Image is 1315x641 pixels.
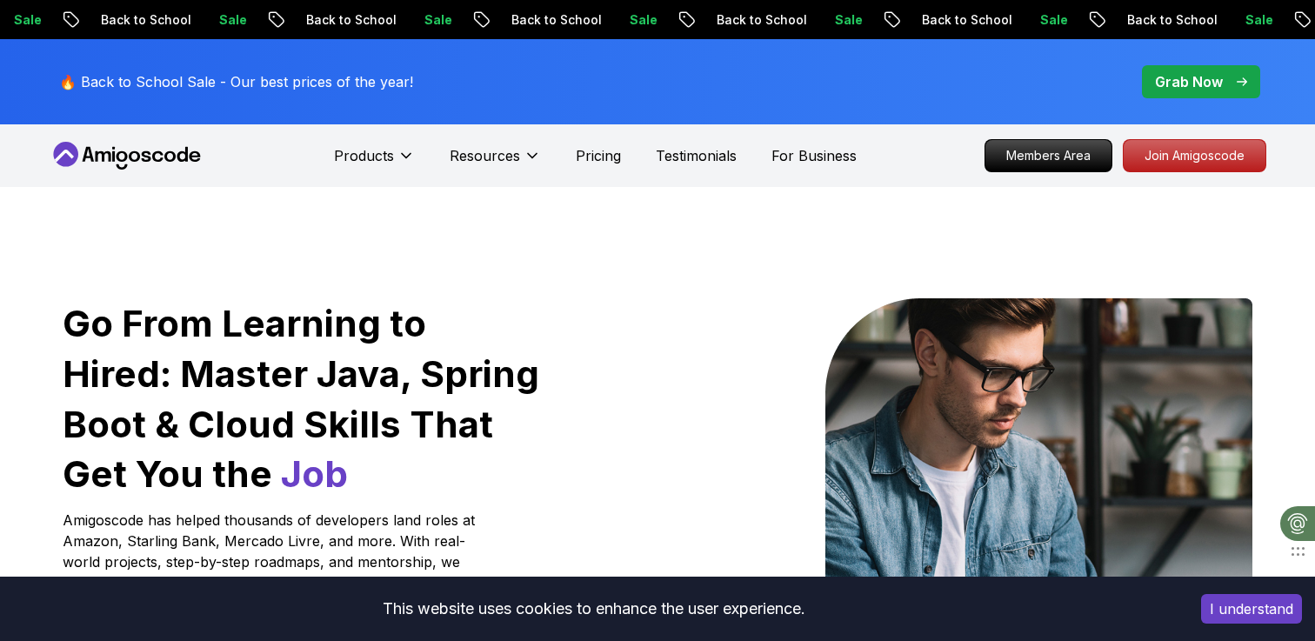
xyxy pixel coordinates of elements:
span: Job [281,451,348,496]
p: Sale [202,11,257,29]
p: Back to School [289,11,407,29]
a: For Business [771,145,857,166]
button: Resources [450,145,541,180]
p: Back to School [699,11,818,29]
button: Accept cookies [1201,594,1302,624]
p: Back to School [1110,11,1228,29]
p: 🔥 Back to School Sale - Our best prices of the year! [59,71,413,92]
a: Join Amigoscode [1123,139,1266,172]
div: This website uses cookies to enhance the user experience. [13,590,1175,628]
p: Amigoscode has helped thousands of developers land roles at Amazon, Starling Bank, Mercado Livre,... [63,510,480,593]
p: Sale [1228,11,1284,29]
p: Back to School [904,11,1023,29]
p: Products [334,145,394,166]
p: Sale [612,11,668,29]
a: Pricing [576,145,621,166]
p: Join Amigoscode [1124,140,1265,171]
p: Sale [407,11,463,29]
p: Sale [1023,11,1078,29]
button: Products [334,145,415,180]
p: Grab Now [1155,71,1223,92]
a: Members Area [985,139,1112,172]
p: Sale [818,11,873,29]
p: Members Area [985,140,1111,171]
a: Testimonials [656,145,737,166]
p: Resources [450,145,520,166]
p: Back to School [83,11,202,29]
h1: Go From Learning to Hired: Master Java, Spring Boot & Cloud Skills That Get You the [63,298,542,499]
p: Back to School [494,11,612,29]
